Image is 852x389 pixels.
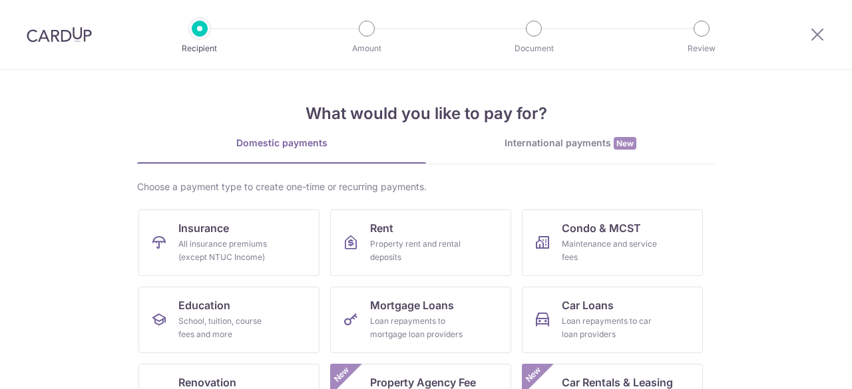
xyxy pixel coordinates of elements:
span: Mortgage Loans [370,297,454,313]
span: Car Loans [562,297,614,313]
p: Document [485,42,583,55]
div: International payments [426,136,715,150]
h4: What would you like to pay for? [137,102,715,126]
p: Review [652,42,751,55]
div: Maintenance and service fees [562,237,658,264]
div: Domestic payments [137,136,426,150]
div: School, tuition, course fees and more [178,315,274,341]
span: Condo & MCST [562,220,641,236]
span: New [614,137,636,150]
a: Car LoansLoan repayments to car loan providers [522,287,703,353]
div: Loan repayments to car loan providers [562,315,658,341]
span: Rent [370,220,393,236]
div: Loan repayments to mortgage loan providers [370,315,466,341]
div: All insurance premiums (except NTUC Income) [178,237,274,264]
p: Amount [318,42,416,55]
a: Condo & MCSTMaintenance and service fees [522,209,703,276]
a: EducationSchool, tuition, course fees and more [138,287,319,353]
a: Mortgage LoansLoan repayments to mortgage loan providers [330,287,511,353]
a: RentProperty rent and rental deposits [330,209,511,276]
span: Education [178,297,230,313]
div: Choose a payment type to create one-time or recurring payments. [137,180,715,194]
iframe: Opens a widget where you can find more information [767,349,839,382]
div: Property rent and rental deposits [370,237,466,264]
span: New [331,364,353,386]
a: InsuranceAll insurance premiums (except NTUC Income) [138,209,319,276]
p: Recipient [150,42,249,55]
img: CardUp [27,27,92,43]
span: Insurance [178,220,229,236]
span: New [523,364,544,386]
